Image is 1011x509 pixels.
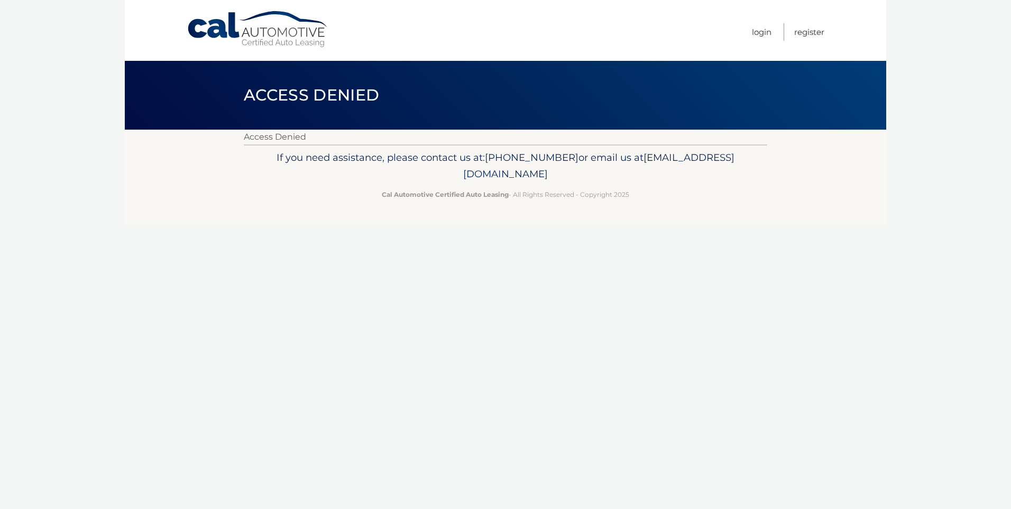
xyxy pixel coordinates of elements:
[251,189,760,200] p: - All Rights Reserved - Copyright 2025
[244,85,379,105] span: Access Denied
[187,11,329,48] a: Cal Automotive
[485,151,578,163] span: [PHONE_NUMBER]
[251,149,760,183] p: If you need assistance, please contact us at: or email us at
[382,190,509,198] strong: Cal Automotive Certified Auto Leasing
[794,23,824,41] a: Register
[244,130,767,144] p: Access Denied
[752,23,771,41] a: Login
